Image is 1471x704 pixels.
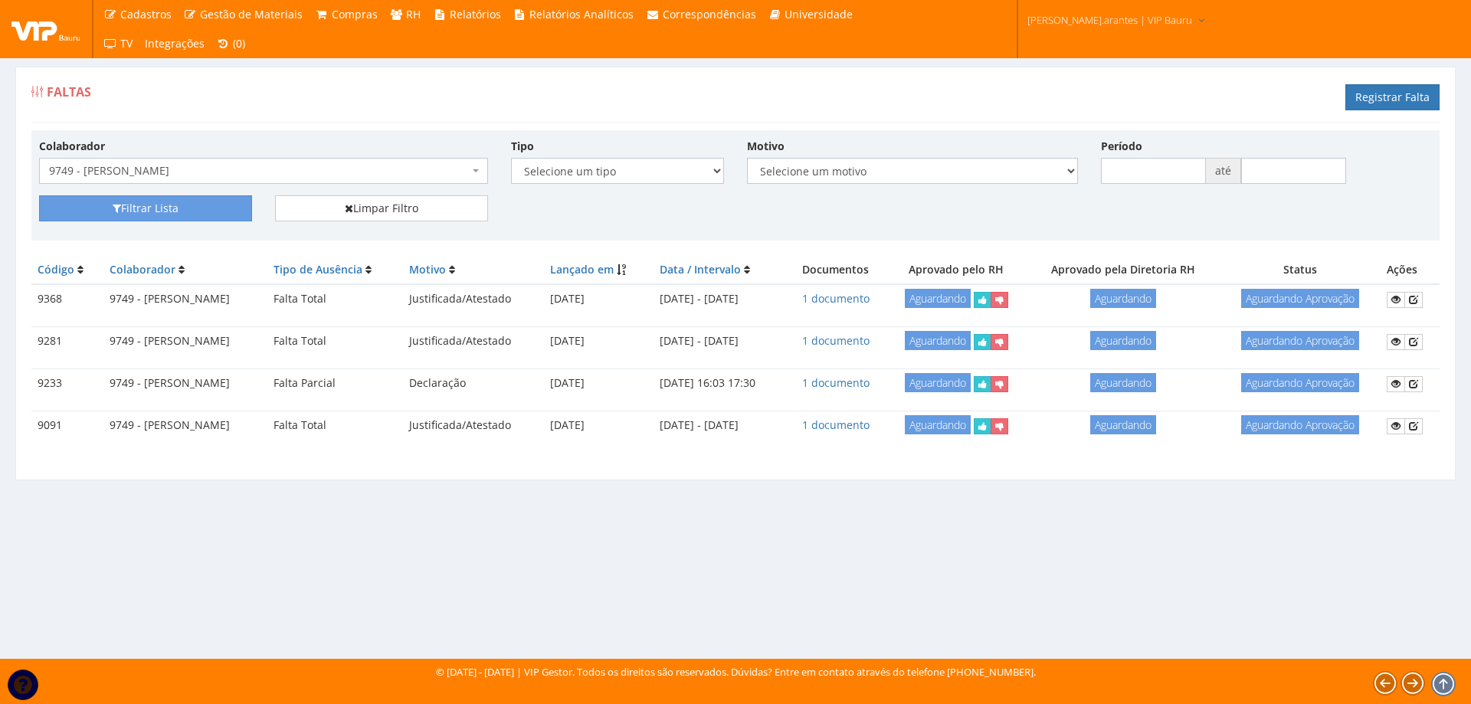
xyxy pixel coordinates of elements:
[660,262,741,277] a: Data / Intervalo
[403,284,544,314] td: Justificada/Atestado
[267,411,404,440] td: Falta Total
[31,284,103,314] td: 9368
[747,139,785,154] label: Motivo
[1206,158,1241,184] span: até
[529,7,634,21] span: Relatórios Analíticos
[120,7,172,21] span: Cadastros
[663,7,756,21] span: Correspondências
[1381,256,1440,284] th: Ações
[31,411,103,440] td: 9091
[1241,289,1359,308] span: Aguardando Aprovação
[1090,289,1156,308] span: Aguardando
[31,327,103,356] td: 9281
[1027,256,1220,284] th: Aprovado pela Diretoria RH
[1101,139,1142,154] label: Período
[275,195,488,221] a: Limpar Filtro
[1241,331,1359,350] span: Aguardando Aprovação
[905,331,971,350] span: Aguardando
[47,83,91,100] span: Faltas
[403,411,544,440] td: Justificada/Atestado
[544,411,653,440] td: [DATE]
[211,29,252,58] a: (0)
[511,139,534,154] label: Tipo
[450,7,501,21] span: Relatórios
[544,327,653,356] td: [DATE]
[267,284,404,314] td: Falta Total
[332,7,378,21] span: Compras
[654,327,787,356] td: [DATE] - [DATE]
[103,327,267,356] td: 9749 - [PERSON_NAME]
[787,256,885,284] th: Documentos
[103,369,267,398] td: 9749 - [PERSON_NAME]
[785,7,853,21] span: Universidade
[1090,331,1156,350] span: Aguardando
[905,289,971,308] span: Aguardando
[233,36,245,51] span: (0)
[802,291,870,306] a: 1 documento
[550,262,614,277] a: Lançado em
[97,29,139,58] a: TV
[544,369,653,398] td: [DATE]
[1241,373,1359,392] span: Aguardando Aprovação
[31,369,103,398] td: 9233
[1220,256,1381,284] th: Status
[409,262,446,277] a: Motivo
[145,36,205,51] span: Integrações
[274,262,362,277] a: Tipo de Ausência
[120,36,133,51] span: TV
[1027,12,1192,28] span: [PERSON_NAME].arantes | VIP Bauru
[885,256,1027,284] th: Aprovado pelo RH
[406,7,421,21] span: RH
[38,262,74,277] a: Código
[39,158,488,184] span: 9749 - BIANCA HERNANDEZ RIBEIRO
[403,369,544,398] td: Declaração
[139,29,211,58] a: Integrações
[403,327,544,356] td: Justificada/Atestado
[39,195,252,221] button: Filtrar Lista
[654,411,787,440] td: [DATE] - [DATE]
[1241,415,1359,434] span: Aguardando Aprovação
[1345,84,1440,110] a: Registrar Falta
[11,18,80,41] img: logo
[103,411,267,440] td: 9749 - [PERSON_NAME]
[1090,373,1156,392] span: Aguardando
[49,163,469,178] span: 9749 - BIANCA HERNANDEZ RIBEIRO
[654,369,787,398] td: [DATE] 16:03 17:30
[905,373,971,392] span: Aguardando
[39,139,105,154] label: Colaborador
[110,262,175,277] a: Colaborador
[200,7,303,21] span: Gestão de Materiais
[802,375,870,390] a: 1 documento
[103,284,267,314] td: 9749 - [PERSON_NAME]
[267,327,404,356] td: Falta Total
[1090,415,1156,434] span: Aguardando
[436,665,1036,679] div: © [DATE] - [DATE] | VIP Gestor. Todos os direitos são reservados. Dúvidas? Entre em contato atrav...
[654,284,787,314] td: [DATE] - [DATE]
[905,415,971,434] span: Aguardando
[544,284,653,314] td: [DATE]
[802,333,870,348] a: 1 documento
[267,369,404,398] td: Falta Parcial
[802,417,870,432] a: 1 documento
